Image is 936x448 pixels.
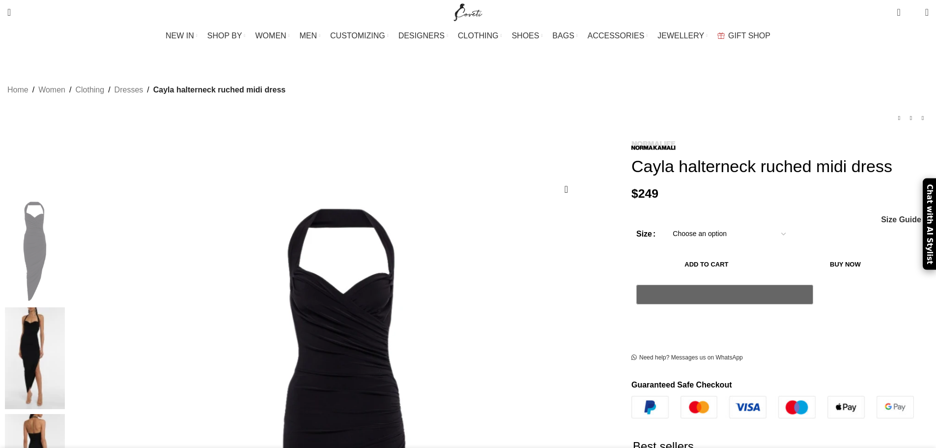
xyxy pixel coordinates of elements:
[458,26,502,46] a: CLOTHING
[552,26,577,46] a: BAGS
[114,84,143,96] a: Dresses
[452,7,484,16] a: Site logo
[153,84,285,96] span: Cayla halterneck ruched midi dress
[166,26,198,46] a: NEW IN
[898,5,905,12] span: 0
[910,10,917,17] span: 0
[207,31,242,40] span: SHOP BY
[636,254,777,275] button: Add to cart
[398,31,445,40] span: DESIGNERS
[917,112,929,124] a: Next product
[7,84,28,96] a: Home
[892,2,905,22] a: 0
[631,141,676,150] img: Norma Kamali
[631,354,743,362] a: Need help? Messages us on WhatsApp
[782,254,909,275] button: Buy now
[908,2,918,22] div: My Wishlist
[631,187,638,200] span: $
[5,307,65,410] img: Norma Kamali bridal
[634,310,815,333] iframe: 安全快速的结账框架
[330,26,389,46] a: CUSTOMIZING
[893,112,905,124] a: Previous product
[207,26,246,46] a: SHOP BY
[166,31,194,40] span: NEW IN
[636,285,813,304] button: Pay with GPay
[2,2,16,22] a: Search
[657,26,708,46] a: JEWELLERY
[588,26,648,46] a: ACCESSORIES
[588,31,645,40] span: ACCESSORIES
[5,200,65,302] img: Norma Kamali Cayla halterneck ruched midi dress52769 nobg
[552,31,574,40] span: BAGS
[458,31,499,40] span: CLOTHING
[631,381,732,389] strong: Guaranteed Safe Checkout
[2,26,934,46] div: Main navigation
[255,31,286,40] span: WOMEN
[631,396,914,418] img: guaranteed-safe-checkout-bordered.j
[717,26,770,46] a: GIFT SHOP
[300,26,320,46] a: MEN
[636,228,655,240] label: Size
[728,31,770,40] span: GIFT SHOP
[511,31,539,40] span: SHOES
[330,31,385,40] span: CUSTOMIZING
[38,84,65,96] a: Women
[657,31,704,40] span: JEWELLERY
[631,156,929,177] h1: Cayla halterneck ruched midi dress
[398,26,448,46] a: DESIGNERS
[717,32,725,39] img: GiftBag
[7,84,285,96] nav: Breadcrumb
[300,31,317,40] span: MEN
[511,26,542,46] a: SHOES
[255,26,290,46] a: WOMEN
[880,216,921,224] a: Size Guide
[75,84,104,96] a: Clothing
[631,187,658,200] bdi: 249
